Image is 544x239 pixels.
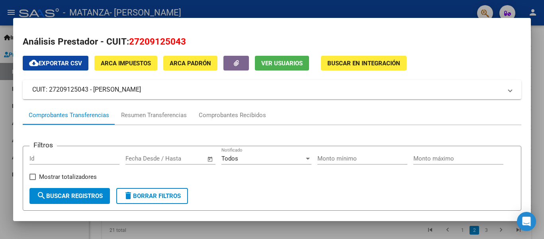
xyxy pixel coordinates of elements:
button: ARCA Impuestos [94,56,157,71]
mat-icon: cloud_download [29,58,39,68]
span: ARCA Impuestos [101,60,151,67]
span: ARCA Padrón [170,60,211,67]
button: Exportar CSV [23,56,88,71]
mat-icon: search [37,191,46,200]
button: Buscar en Integración [321,56,407,71]
mat-panel-title: CUIT: 27209125043 - [PERSON_NAME] [32,85,502,94]
span: Mostrar totalizadores [39,172,97,182]
input: Fecha fin [165,155,204,162]
button: ARCA Padrón [163,56,217,71]
span: Todos [221,155,238,162]
span: Exportar CSV [29,60,82,67]
mat-expansion-panel-header: CUIT: 27209125043 - [PERSON_NAME] [23,80,521,99]
h2: Análisis Prestador - CUIT: [23,35,521,49]
button: Open calendar [206,155,215,164]
button: Buscar Registros [29,188,110,204]
span: Borrar Filtros [123,192,181,200]
div: Resumen Transferencias [121,111,187,120]
span: Buscar en Integración [327,60,400,67]
span: Ver Usuarios [261,60,303,67]
div: Open Intercom Messenger [517,212,536,231]
span: 27209125043 [129,36,186,47]
span: Buscar Registros [37,192,103,200]
mat-icon: delete [123,191,133,200]
input: Fecha inicio [125,155,158,162]
button: Borrar Filtros [116,188,188,204]
div: Comprobantes Recibidos [199,111,266,120]
div: Comprobantes Transferencias [29,111,109,120]
h3: Filtros [29,140,57,150]
button: Ver Usuarios [255,56,309,71]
